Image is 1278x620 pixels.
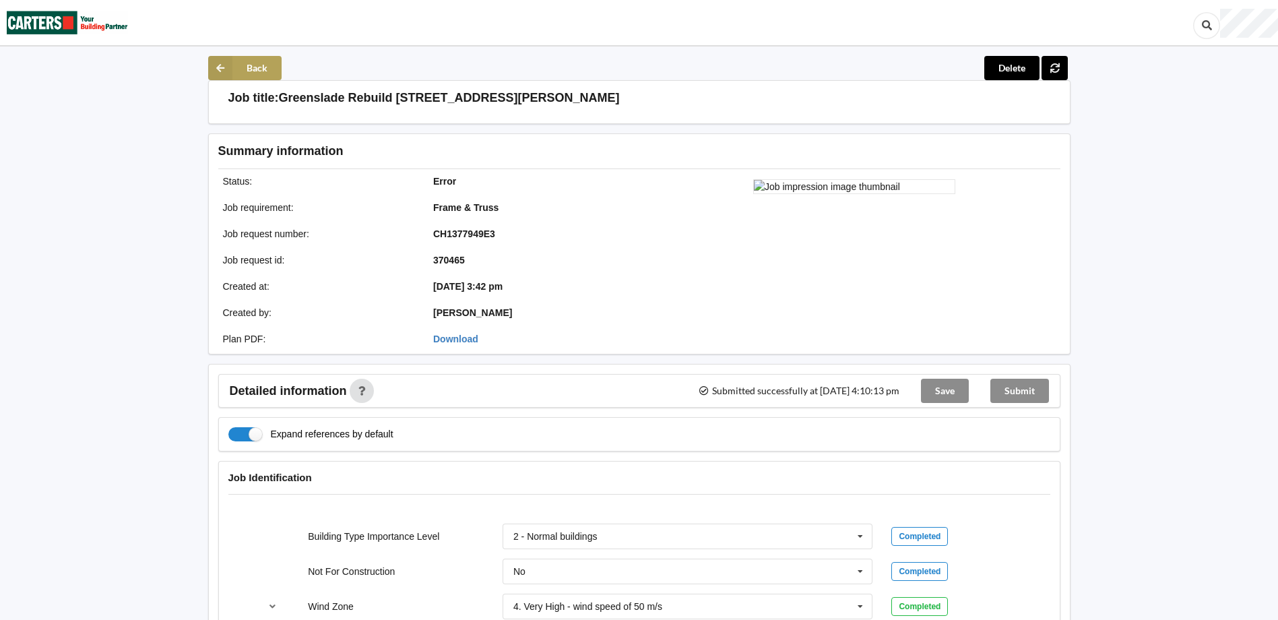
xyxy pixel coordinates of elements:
[433,228,495,239] b: CH1377949E3
[433,176,456,187] b: Error
[7,1,128,44] img: Carters
[228,427,393,441] label: Expand references by default
[1220,9,1278,38] div: User Profile
[308,531,439,542] label: Building Type Importance Level
[214,175,424,188] div: Status :
[218,144,845,159] h3: Summary information
[214,332,424,346] div: Plan PDF :
[984,56,1040,80] button: Delete
[214,201,424,214] div: Job requirement :
[513,567,525,576] div: No
[230,385,347,397] span: Detailed information
[228,90,279,106] h3: Job title:
[891,597,948,616] div: Completed
[433,281,503,292] b: [DATE] 3:42 pm
[433,307,512,318] b: [PERSON_NAME]
[433,255,465,266] b: 370465
[698,386,899,396] span: Submitted successfully at [DATE] 4:10:13 pm
[308,566,395,577] label: Not For Construction
[308,601,354,612] label: Wind Zone
[214,306,424,319] div: Created by :
[513,532,598,541] div: 2 - Normal buildings
[279,90,620,106] h3: Greenslade Rebuild [STREET_ADDRESS][PERSON_NAME]
[433,202,499,213] b: Frame & Truss
[214,253,424,267] div: Job request id :
[753,179,955,194] img: Job impression image thumbnail
[214,227,424,241] div: Job request number :
[891,527,948,546] div: Completed
[208,56,282,80] button: Back
[214,280,424,293] div: Created at :
[891,562,948,581] div: Completed
[513,602,662,611] div: 4. Very High - wind speed of 50 m/s
[259,594,286,619] button: reference-toggle
[433,334,478,344] a: Download
[228,471,1050,484] h4: Job Identification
